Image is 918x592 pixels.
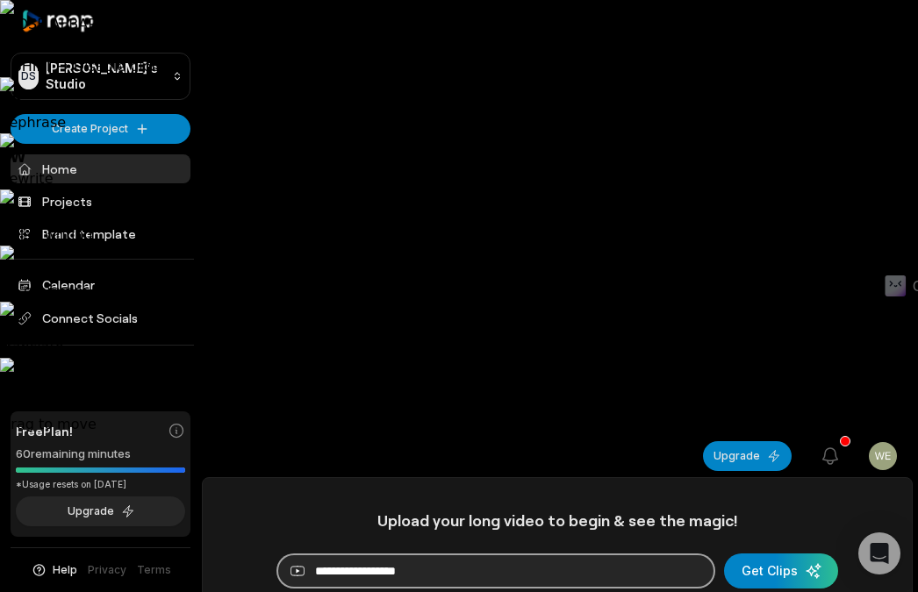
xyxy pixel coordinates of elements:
button: Upgrade [16,496,185,526]
span: Help [53,562,77,578]
button: Get Clips [724,553,838,588]
div: 60 remaining minutes [16,446,185,463]
a: Terms [137,562,171,578]
button: Help [31,562,77,578]
a: Privacy [88,562,126,578]
div: Open Intercom Messenger [858,532,900,574]
button: Upgrade [703,441,792,471]
div: *Usage resets on [DATE] [16,478,185,491]
h1: Upload your long video to begin & see the magic! [276,510,838,531]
